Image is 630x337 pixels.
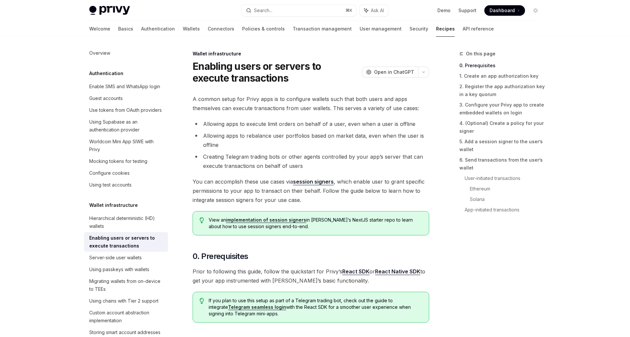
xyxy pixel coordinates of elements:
[89,138,164,153] div: Worldcoin Mini App SIWE with Privy
[84,47,168,59] a: Overview
[293,21,352,37] a: Transaction management
[84,116,168,136] a: Using Supabase as an authentication provider
[458,7,476,14] a: Support
[459,118,546,136] a: 4. (Optional) Create a policy for your signer
[89,169,130,177] div: Configure cookies
[84,252,168,264] a: Server-side user wallets
[89,157,147,165] div: Mocking tokens for testing
[436,21,455,37] a: Recipes
[208,21,234,37] a: Connectors
[242,21,285,37] a: Policies & controls
[459,71,546,81] a: 1. Create an app authorization key
[89,328,160,336] div: Storing smart account addresses
[89,94,123,102] div: Guest accounts
[89,118,164,134] div: Using Supabase as an authentication provider
[193,119,429,129] li: Allowing apps to execute limit orders on behalf of a user, even when a user is offline
[84,295,168,307] a: Using chains with Tier 2 support
[118,21,133,37] a: Basics
[89,6,130,15] img: light logo
[84,155,168,167] a: Mocking tokens for testing
[84,136,168,155] a: Worldcoin Mini App SIWE with Privy
[89,254,142,262] div: Server-side user wallets
[84,167,168,179] a: Configure cookies
[84,232,168,252] a: Enabling users or servers to execute transactions
[89,277,164,293] div: Migrating wallets from on-device to TEEs
[371,7,384,14] span: Ask AI
[199,217,204,223] svg: Tip
[89,234,164,250] div: Enabling users or servers to execute transactions
[89,106,162,114] div: Use tokens from OAuth providers
[465,205,546,215] a: App-initiated transactions
[466,50,495,58] span: On this page
[209,297,422,317] span: If you plan to use this setup as part of a Telegram trading bot, check out the guide to integrate...
[193,152,429,170] li: Creating Telegram trading bots or other agents controlled by your app’s server that can execute t...
[209,217,422,230] span: View an in [PERSON_NAME]’s NextJS starter repo to learn about how to use session signers end-to-end.
[141,21,175,37] a: Authentication
[84,81,168,92] a: Enable SMS and WhatsApp login
[459,100,546,118] a: 3. Configure your Privy app to create embedded wallets on login
[459,136,546,155] a: 5. Add a session signer to the user’s wallet
[360,21,402,37] a: User management
[241,5,356,16] button: Search...⌘K
[293,178,334,185] a: session signers
[183,21,200,37] a: Wallets
[199,298,204,304] svg: Tip
[470,194,546,205] a: Solana
[89,181,132,189] div: Using test accounts
[193,94,429,113] span: A common setup for Privy apps is to configure wallets such that both users and apps themselves ca...
[228,304,286,310] a: Telegram seamless login
[193,60,359,84] h1: Enabling users or servers to execute transactions
[84,275,168,295] a: Migrating wallets from on-device to TEEs
[463,21,494,37] a: API reference
[193,267,429,285] span: Prior to following this guide, follow the quickstart for Privy’s or to get your app instrumented ...
[89,49,110,57] div: Overview
[193,50,429,57] div: Wallet infrastructure
[459,60,546,71] a: 0. Prerequisites
[89,21,110,37] a: Welcome
[193,251,248,262] span: 0. Prerequisites
[375,268,420,275] a: React Native SDK
[437,7,451,14] a: Demo
[374,69,414,75] span: Open in ChatGPT
[84,212,168,232] a: Hierarchical deterministic (HD) wallets
[490,7,515,14] span: Dashboard
[465,173,546,184] a: User-initiated transactions
[226,217,306,223] a: implementation of session signers
[470,184,546,194] a: Ethereum
[84,264,168,275] a: Using passkeys with wallets
[84,307,168,327] a: Custom account abstraction implementation
[84,179,168,191] a: Using test accounts
[89,201,138,209] h5: Wallet infrastructure
[459,81,546,100] a: 2. Register the app authorization key in a key quorum
[346,8,352,13] span: ⌘ K
[484,5,525,16] a: Dashboard
[530,5,541,16] button: Toggle dark mode
[89,69,123,77] h5: Authentication
[409,21,428,37] a: Security
[193,177,429,205] span: You can accomplish these use cases via , which enable user to grant specific permissions to your ...
[89,309,164,325] div: Custom account abstraction implementation
[89,214,164,230] div: Hierarchical deterministic (HD) wallets
[360,5,388,16] button: Ask AI
[254,7,272,14] div: Search...
[459,155,546,173] a: 6. Send transactions from the user’s wallet
[193,131,429,149] li: Allowing apps to rebalance user portfolios based on market data, even when the user is offline
[89,83,160,90] div: Enable SMS and WhatsApp login
[342,268,369,275] a: React SDK
[84,104,168,116] a: Use tokens from OAuth providers
[89,297,158,305] div: Using chains with Tier 2 support
[84,92,168,104] a: Guest accounts
[362,67,418,78] button: Open in ChatGPT
[89,266,149,273] div: Using passkeys with wallets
